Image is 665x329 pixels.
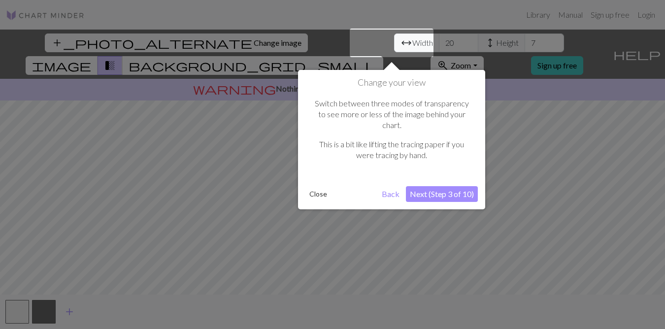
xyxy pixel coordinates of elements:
p: This is a bit like lifting the tracing paper if you were tracing by hand. [310,139,473,161]
button: Close [305,187,331,201]
div: Change your view [298,70,485,209]
button: Next (Step 3 of 10) [406,186,478,202]
button: Back [378,186,403,202]
p: Switch between three modes of transparency to see more or less of the image behind your chart. [310,98,473,131]
h1: Change your view [305,77,478,88]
